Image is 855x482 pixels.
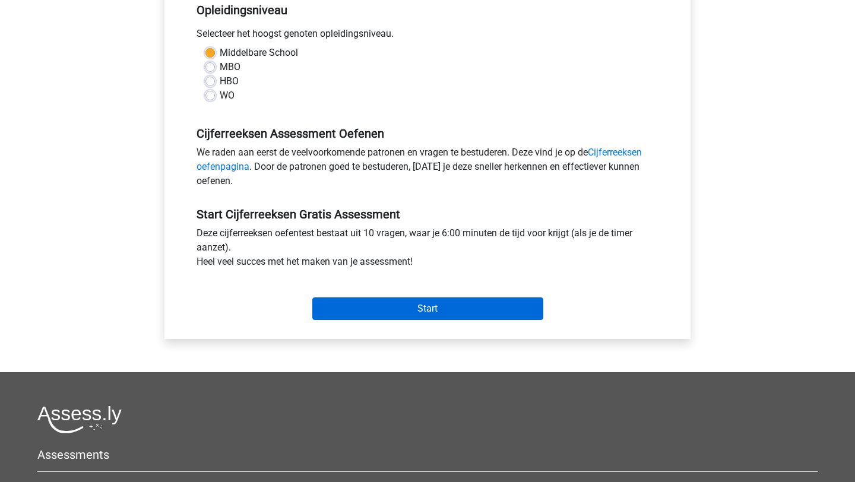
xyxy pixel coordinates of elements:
[197,207,658,221] h5: Start Cijferreeksen Gratis Assessment
[197,126,658,141] h5: Cijferreeksen Assessment Oefenen
[220,60,240,74] label: MBO
[37,405,122,433] img: Assessly logo
[188,27,667,46] div: Selecteer het hoogst genoten opleidingsniveau.
[220,46,298,60] label: Middelbare School
[188,145,667,193] div: We raden aan eerst de veelvoorkomende patronen en vragen te bestuderen. Deze vind je op de . Door...
[312,297,543,320] input: Start
[37,448,818,462] h5: Assessments
[220,74,239,88] label: HBO
[188,226,667,274] div: Deze cijferreeksen oefentest bestaat uit 10 vragen, waar je 6:00 minuten de tijd voor krijgt (als...
[220,88,235,103] label: WO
